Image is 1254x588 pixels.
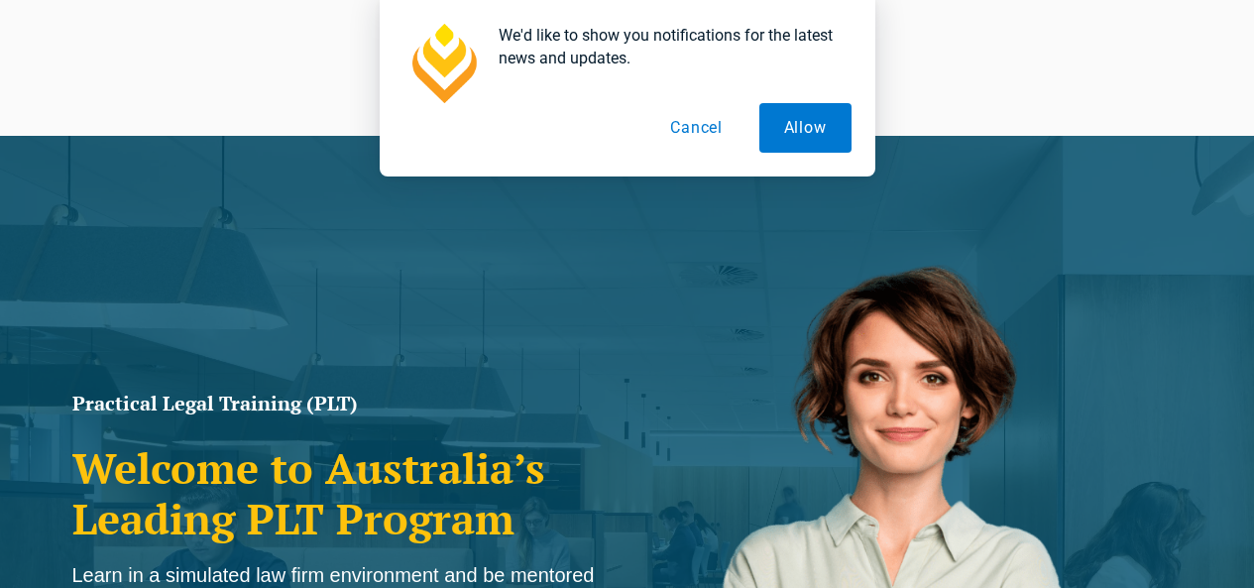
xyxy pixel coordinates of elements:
[72,394,618,413] h1: Practical Legal Training (PLT)
[72,443,618,543] h2: Welcome to Australia’s Leading PLT Program
[759,103,852,153] button: Allow
[403,24,483,103] img: notification icon
[483,24,852,69] div: We'd like to show you notifications for the latest news and updates.
[645,103,747,153] button: Cancel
